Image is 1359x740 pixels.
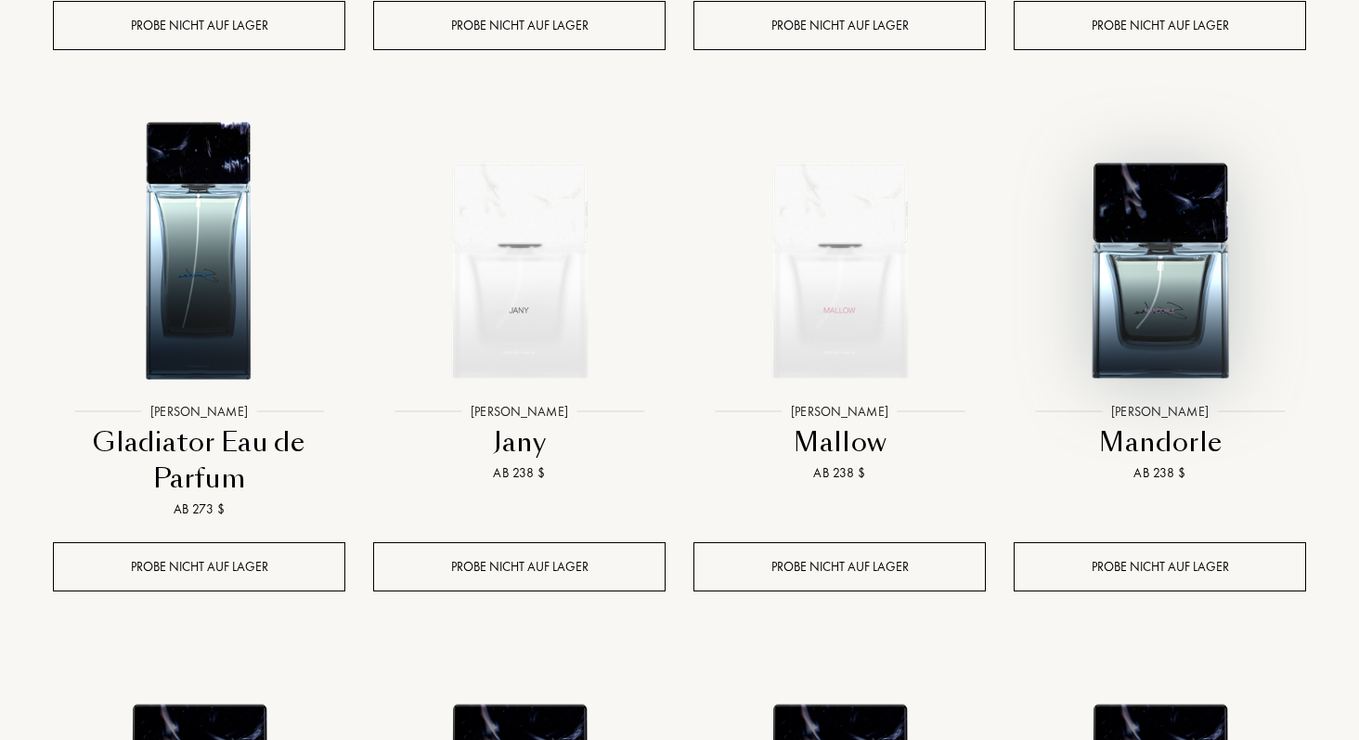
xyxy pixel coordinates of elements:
[373,1,666,50] div: Probe nicht auf Lager
[60,424,338,498] div: Gladiator Eau de Parfum
[1021,463,1299,483] div: Ab 238 $
[1014,83,1306,506] a: Mandorle Sora Dora[PERSON_NAME]MandorleAb 238 $
[381,463,658,483] div: Ab 238 $
[53,542,345,591] div: Probe nicht auf Lager
[693,1,986,50] div: Probe nicht auf Lager
[695,103,984,392] img: Mallow Sora Dora
[693,83,986,506] a: Mallow Sora Dora[PERSON_NAME]MallowAb 238 $
[1014,1,1306,50] div: Probe nicht auf Lager
[53,83,345,542] a: Gladiator Eau de Parfum Sora Dora[PERSON_NAME]Gladiator Eau de ParfumAb 273 $
[1016,103,1304,392] img: Mandorle Sora Dora
[693,542,986,591] div: Probe nicht auf Lager
[53,1,345,50] div: Probe nicht auf Lager
[60,500,338,519] div: Ab 273 $
[701,463,978,483] div: Ab 238 $
[375,103,664,392] img: Jany Sora Dora
[55,103,343,392] img: Gladiator Eau de Parfum Sora Dora
[1014,542,1306,591] div: Probe nicht auf Lager
[373,542,666,591] div: Probe nicht auf Lager
[373,83,666,506] a: Jany Sora Dora[PERSON_NAME]JanyAb 238 $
